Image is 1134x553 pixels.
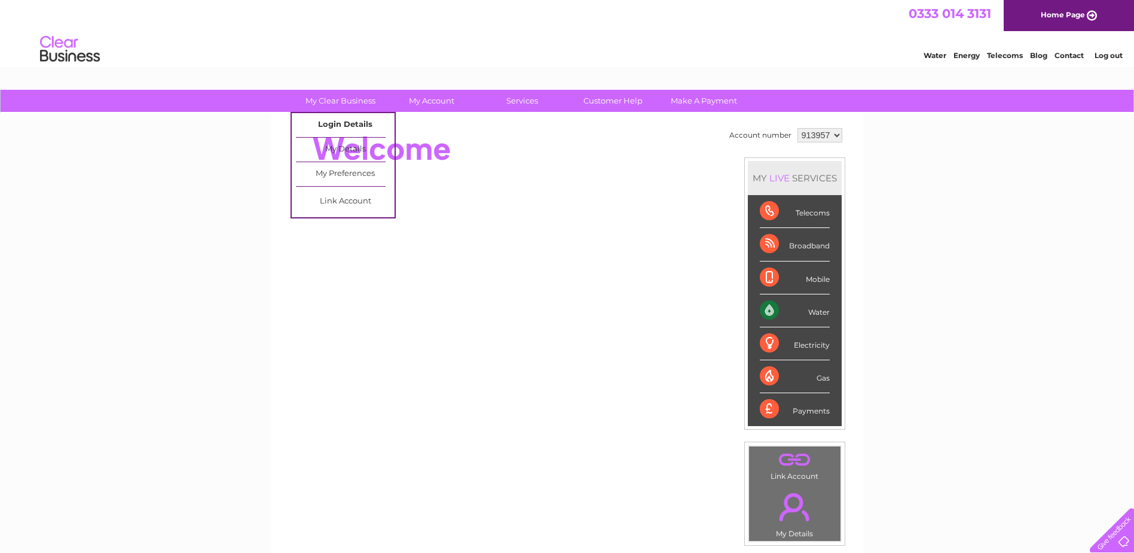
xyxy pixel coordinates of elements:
[291,90,390,112] a: My Clear Business
[748,161,842,195] div: MY SERVICES
[655,90,753,112] a: Make A Payment
[39,31,100,68] img: logo.png
[953,51,980,60] a: Energy
[285,7,850,58] div: Clear Business is a trading name of Verastar Limited (registered in [GEOGRAPHIC_DATA] No. 3667643...
[760,360,830,393] div: Gas
[752,486,837,528] a: .
[296,113,395,137] a: Login Details
[987,51,1023,60] a: Telecoms
[748,483,841,542] td: My Details
[726,125,794,145] td: Account number
[752,449,837,470] a: .
[760,393,830,426] div: Payments
[748,446,841,484] td: Link Account
[473,90,571,112] a: Services
[1054,51,1084,60] a: Contact
[760,262,830,294] div: Mobile
[909,6,991,21] a: 0333 014 3131
[760,228,830,261] div: Broadband
[1095,51,1123,60] a: Log out
[296,190,395,214] a: Link Account
[382,90,481,112] a: My Account
[760,294,830,327] div: Water
[1030,51,1047,60] a: Blog
[924,51,946,60] a: Water
[760,195,830,228] div: Telecoms
[564,90,662,112] a: Customer Help
[296,162,395,186] a: My Preferences
[767,172,792,184] div: LIVE
[760,327,830,360] div: Electricity
[296,138,395,162] a: My Details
